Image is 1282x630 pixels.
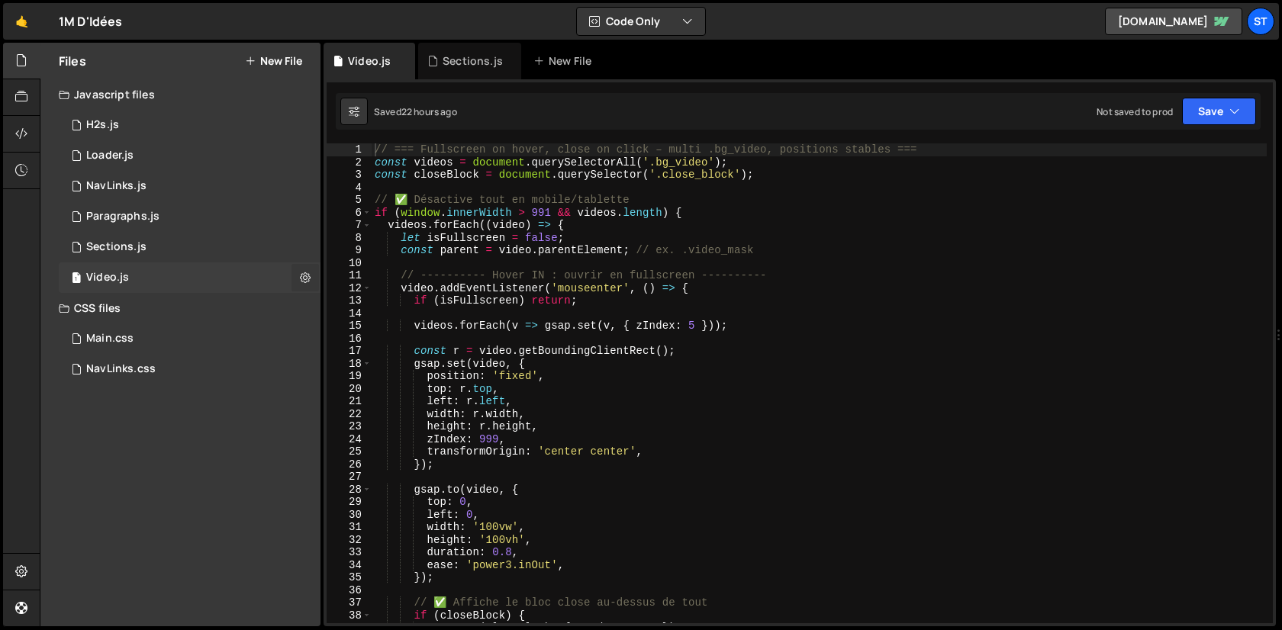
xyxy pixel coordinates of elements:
div: 31 [327,521,372,534]
div: 33 [327,546,372,559]
div: Main.css [86,332,134,346]
span: 1 [72,273,81,285]
button: Save [1182,98,1256,125]
div: 9 [327,244,372,257]
div: 16858/46084.js [59,201,320,232]
div: 21 [327,395,372,408]
div: New File [533,53,598,69]
div: Loader.js [86,149,134,162]
div: 3 [327,169,372,182]
div: 28 [327,484,372,497]
div: 37 [327,596,372,609]
a: St [1247,8,1274,35]
button: New File [245,55,302,67]
div: 4 [327,182,372,194]
div: Paragraphs.js [86,210,159,223]
div: 1 [327,143,372,156]
div: 35 [327,571,372,584]
div: Javascript files [40,79,320,110]
h2: Files [59,53,86,69]
div: 15 [327,320,372,333]
div: 25 [327,445,372,458]
div: 14 [327,307,372,320]
div: 20 [327,383,372,396]
div: 26 [327,458,372,471]
div: 2 [327,156,372,169]
div: 24 [327,433,372,446]
div: 38 [327,609,372,622]
div: CSS files [40,293,320,323]
button: Code Only [577,8,705,35]
div: 13 [327,294,372,307]
div: 16858/46083.css [59,354,320,384]
div: 16858/46089.js [59,140,320,171]
div: Video.js [348,53,391,69]
div: 22 [327,408,372,421]
div: NavLinks.css [86,362,156,376]
div: 16858/46082.js [59,262,320,293]
div: 11 [327,269,372,282]
div: 7 [327,219,372,232]
div: Saved [374,105,457,118]
div: 34 [327,559,372,572]
div: 12 [327,282,372,295]
div: Not saved to prod [1097,105,1173,118]
div: 10 [327,257,372,270]
div: 30 [327,509,372,522]
div: 23 [327,420,372,433]
a: [DOMAIN_NAME] [1105,8,1242,35]
div: H2s.js [86,118,119,132]
div: 6 [327,207,372,220]
div: Sections.js [443,53,503,69]
div: Video.js [86,271,129,284]
div: NavLinks.js [86,179,147,193]
div: 19 [327,370,372,383]
div: 5 [327,194,372,207]
div: 8 [327,232,372,245]
div: 29 [327,496,372,509]
div: 16858/46085.js [59,232,320,262]
div: 16858/46090.css [59,323,320,354]
div: 16858/46091.js [59,171,320,201]
div: 18 [327,358,372,371]
div: 27 [327,471,372,484]
div: Sections.js [86,240,147,254]
div: 17 [327,345,372,358]
div: 16858/46088.js [59,110,320,140]
div: 16 [327,333,372,346]
div: 22 hours ago [401,105,457,118]
div: 36 [327,584,372,597]
div: 1M D'Idées [59,12,123,31]
div: 32 [327,534,372,547]
a: 🤙 [3,3,40,40]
